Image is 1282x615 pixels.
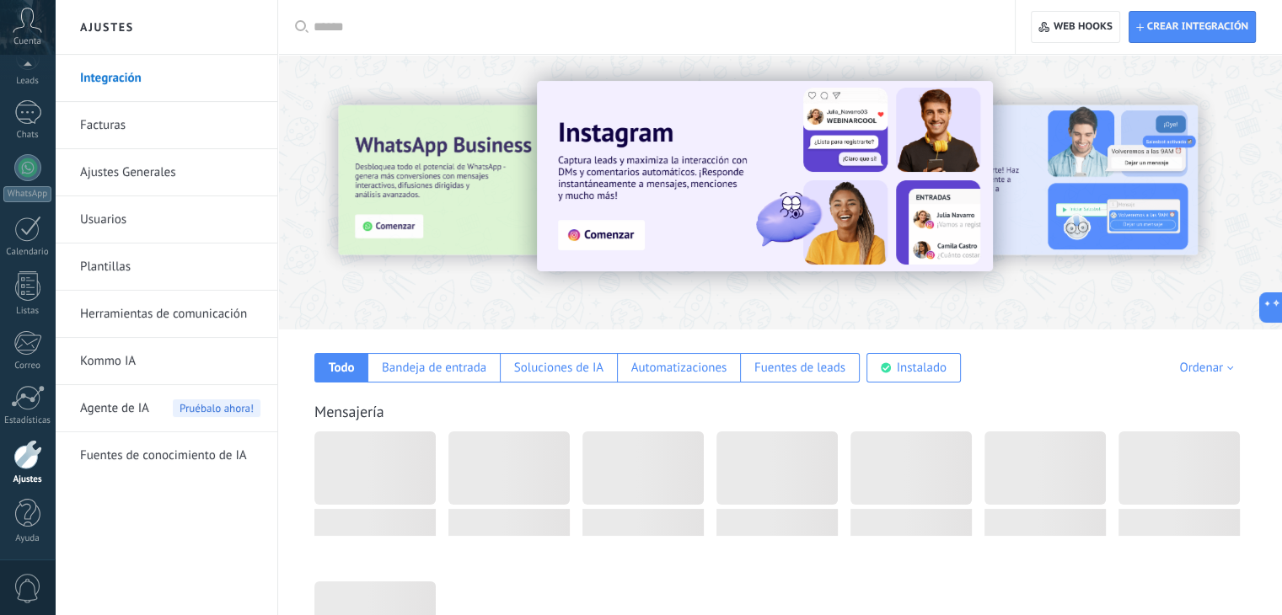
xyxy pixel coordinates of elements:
a: Plantillas [80,243,260,291]
div: Soluciones de IA [514,360,603,376]
li: Herramientas de comunicación [55,291,277,338]
a: Herramientas de comunicación [80,291,260,338]
li: Facturas [55,102,277,149]
img: Slide 3 [338,105,697,255]
li: Agente de IA [55,385,277,432]
div: Calendario [3,247,52,258]
a: Ajustes Generales [80,149,260,196]
div: Instalado [897,360,947,376]
div: Todo [329,360,355,376]
a: Integración [80,55,260,102]
li: Ajustes Generales [55,149,277,196]
span: Agente de IA [80,385,149,432]
div: Chats [3,130,52,141]
span: Cuenta [13,36,41,47]
div: Automatizaciones [631,360,727,376]
button: Web hooks [1031,11,1119,43]
div: Estadísticas [3,415,52,426]
li: Plantillas [55,243,277,291]
li: Integración [55,55,277,102]
div: WhatsApp [3,186,51,202]
a: Usuarios [80,196,260,243]
a: Facturas [80,102,260,149]
div: Ajustes [3,474,52,485]
li: Kommo IA [55,338,277,385]
span: Pruébalo ahora! [173,399,260,417]
a: Mensajería [314,402,384,421]
div: Listas [3,306,52,317]
span: Web hooks [1054,20,1113,34]
div: Leads [3,76,52,87]
button: Crear integración [1129,11,1256,43]
img: Slide 2 [839,105,1198,255]
div: Ordenar [1179,360,1239,376]
img: Slide 1 [537,81,993,271]
a: Agente de IAPruébalo ahora! [80,385,260,432]
div: Bandeja de entrada [382,360,486,376]
div: Fuentes de leads [754,360,845,376]
div: Correo [3,361,52,372]
span: Crear integración [1147,20,1248,34]
a: Fuentes de conocimiento de IA [80,432,260,479]
li: Fuentes de conocimiento de IA [55,432,277,479]
a: Kommo IA [80,338,260,385]
div: Ayuda [3,533,52,544]
li: Usuarios [55,196,277,243]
